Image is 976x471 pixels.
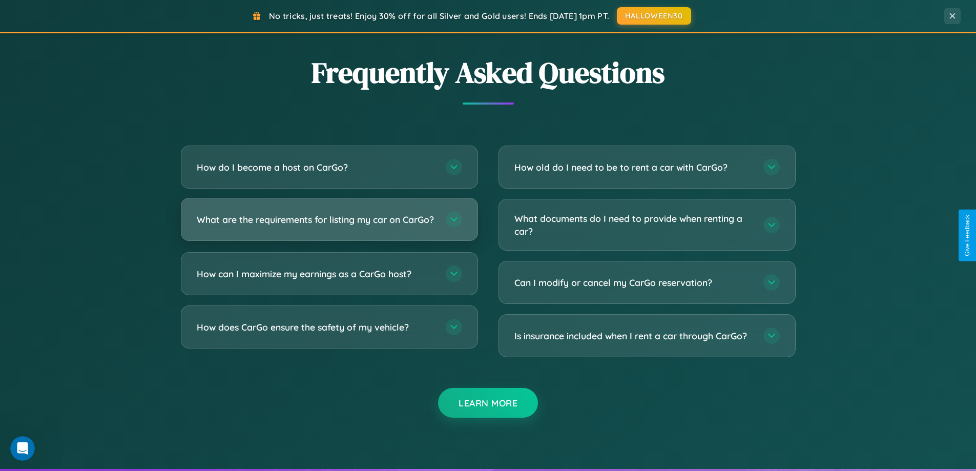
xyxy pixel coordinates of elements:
div: Give Feedback [964,215,971,256]
h3: How can I maximize my earnings as a CarGo host? [197,268,435,280]
iframe: Intercom live chat [10,436,35,461]
button: Learn More [438,388,538,418]
span: No tricks, just treats! Enjoy 30% off for all Silver and Gold users! Ends [DATE] 1pm PT. [269,11,609,21]
h3: How do I become a host on CarGo? [197,161,435,174]
h3: Can I modify or cancel my CarGo reservation? [514,276,753,289]
h3: What documents do I need to provide when renting a car? [514,212,753,237]
h2: Frequently Asked Questions [181,53,796,92]
h3: How old do I need to be to rent a car with CarGo? [514,161,753,174]
h3: What are the requirements for listing my car on CarGo? [197,213,435,226]
h3: How does CarGo ensure the safety of my vehicle? [197,321,435,334]
button: HALLOWEEN30 [617,7,691,25]
h3: Is insurance included when I rent a car through CarGo? [514,330,753,342]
